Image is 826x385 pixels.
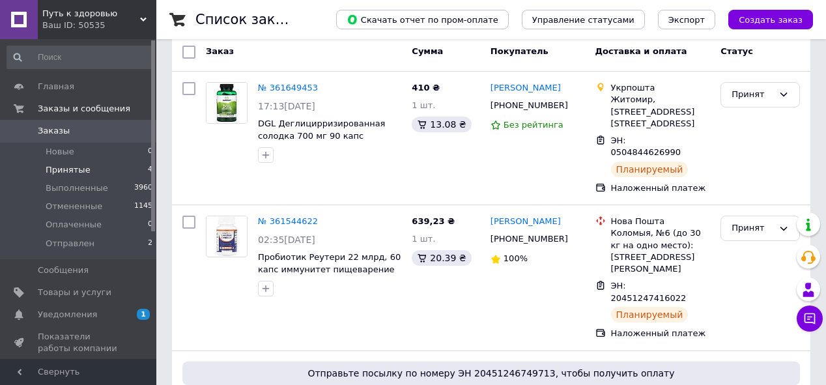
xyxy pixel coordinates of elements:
div: Принят [732,221,773,235]
span: Скачать отчет по пром-оплате [347,14,498,25]
span: Уведомления [38,309,97,321]
a: Фото товару [206,216,248,257]
span: Принятые [46,164,91,176]
span: 410 ₴ [412,83,440,93]
span: 1 шт. [412,100,435,110]
span: ЭН: 0504844626990 [611,135,681,158]
a: Фото товару [206,82,248,124]
div: 13.08 ₴ [412,117,471,132]
div: Коломыя, №6 (до 30 кг на одно место): [STREET_ADDRESS][PERSON_NAME] [611,227,711,275]
div: Укрпошта [611,82,711,94]
a: DGL Деглицирризированная солодка 700 мг 90 капс лечение язвы желудка гастрита [PERSON_NAME] США [258,119,395,165]
span: 100% [504,253,528,263]
a: [PERSON_NAME] [491,216,561,228]
span: 02:35[DATE] [258,235,315,245]
span: 4 [148,164,152,176]
img: Фото товару [206,83,247,123]
span: 639,23 ₴ [412,216,455,226]
span: 2 [148,238,152,250]
span: 1 шт. [412,234,435,244]
span: Путь к здоровью [42,8,140,20]
span: Управление статусами [532,15,634,25]
a: Создать заказ [715,14,813,24]
span: Главная [38,81,74,93]
h1: Список заказов [195,12,307,27]
img: Фото товару [206,216,247,257]
span: Создать заказ [739,15,803,25]
span: Показатели работы компании [38,331,121,354]
button: Экспорт [658,10,715,29]
a: № 361544622 [258,216,318,226]
span: Покупатель [491,46,548,56]
span: Сумма [412,46,443,56]
a: [PERSON_NAME] [491,82,561,94]
span: Отмененные [46,201,102,212]
input: Поиск [7,46,154,69]
span: Товары и услуги [38,287,111,298]
span: Статус [720,46,753,56]
button: Создать заказ [728,10,813,29]
a: Пробиотик Реутери 22 млрд, 60 капс иммунитет пищеварение Vitamatic США [258,252,401,286]
div: Житомир, [STREET_ADDRESS] [STREET_ADDRESS] [611,94,711,130]
span: Новые [46,146,74,158]
a: № 361649453 [258,83,318,93]
span: Без рейтинга [504,120,563,130]
span: 3960 [134,182,152,194]
span: 1 [137,309,150,320]
div: Нова Пошта [611,216,711,227]
span: 17:13[DATE] [258,101,315,111]
div: Наложенный платеж [611,182,711,194]
span: Отправлен [46,238,94,250]
button: Скачать отчет по пром-оплате [336,10,509,29]
span: Заказы [38,125,70,137]
span: Оплаченные [46,219,102,231]
span: 0 [148,146,152,158]
span: Выполненные [46,182,108,194]
div: Планируемый [611,307,689,322]
span: Отправьте посылку по номеру ЭН 20451246749713, чтобы получить оплату [188,367,795,380]
button: Управление статусами [522,10,645,29]
span: 0 [148,219,152,231]
span: Заказ [206,46,234,56]
span: 1145 [134,201,152,212]
div: 20.39 ₴ [412,250,471,266]
span: Заказы и сообщения [38,103,130,115]
div: [PHONE_NUMBER] [488,97,571,114]
div: Наложенный платеж [611,328,711,339]
span: Доставка и оплата [595,46,687,56]
div: Ваш ID: 50535 [42,20,156,31]
button: Чат с покупателем [797,306,823,332]
span: Экспорт [668,15,705,25]
span: Сообщения [38,264,89,276]
div: Планируемый [611,162,689,177]
div: Принят [732,88,773,102]
span: ЭН: 20451247416022 [611,281,687,303]
div: [PHONE_NUMBER] [488,231,571,248]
